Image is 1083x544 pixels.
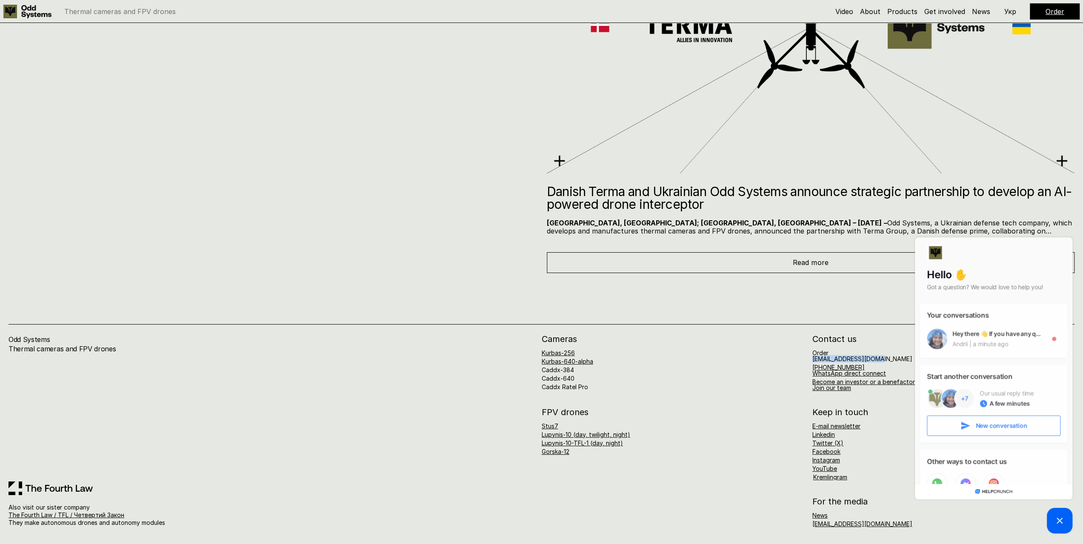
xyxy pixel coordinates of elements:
a: Lupynis-10 (day, twilight, night) [542,431,630,438]
a: Kremlingram [813,473,847,481]
a: Stus7 [542,422,558,430]
a: News [812,512,828,519]
span: Read more [793,258,828,267]
a: Get involved [924,7,965,16]
a: Instagram [812,456,840,464]
a: Twitter (X) [812,439,843,447]
p: Thermal cameras and FPV drones [64,8,176,15]
a: Facebook [812,448,840,455]
p: Odd Systems, a Ukrainian defense tech company, which develops and manufactures thermal cameras an... [547,219,1075,235]
h2: Keep in touch [812,408,868,416]
a: About [860,7,880,16]
iframe: HelpCrunch [913,235,1074,535]
h2: Danish Terma and Ukrainian Odd Systems announce strategic partnership to develop an AI-powered dr... [547,185,1075,211]
a: Kurbas-640-alpha [542,358,593,365]
a: Kurbas-256 [542,349,575,356]
a: Join our team [812,384,851,391]
h2: Contact us [812,335,1074,343]
a: Become an investor or a benefactor [812,378,915,385]
a: News [972,7,990,16]
a: [EMAIL_ADDRESS][DOMAIN_NAME] [812,520,912,527]
a: E-mail newsletter [812,422,860,430]
a: Gorska-12 [542,448,569,455]
a: Order [1046,7,1064,16]
a: Products [887,7,917,16]
h4: Odd Systems Thermal cameras and FPV drones [9,335,202,363]
a: [PHONE_NUMBER]WhatsApp direct connect [812,364,886,377]
p: Укр [1004,8,1016,15]
a: Video [835,7,853,16]
a: YouTube [812,465,837,472]
h2: For the media [812,497,1074,506]
a: Caddx-640 [542,375,574,382]
a: Lupynis-10-TFL-1 (day, night) [542,439,623,447]
a: Linkedin [812,431,835,438]
p: Also visit our sister company They make autonomous drones and autonomy modules [9,504,232,527]
strong: – [884,219,887,227]
a: Caddx-384 [542,366,574,373]
strong: [GEOGRAPHIC_DATA], [GEOGRAPHIC_DATA]; [GEOGRAPHIC_DATA], [GEOGRAPHIC_DATA] – [DATE] [547,219,882,227]
a: Caddx Ratel Pro [542,383,588,390]
h2: FPV drones [542,408,804,416]
h6: Order [EMAIL_ADDRESS][DOMAIN_NAME] [812,350,912,362]
h2: Cameras [542,335,804,343]
a: The Fourth Law / TFL / Четвертий Закон [9,511,124,518]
